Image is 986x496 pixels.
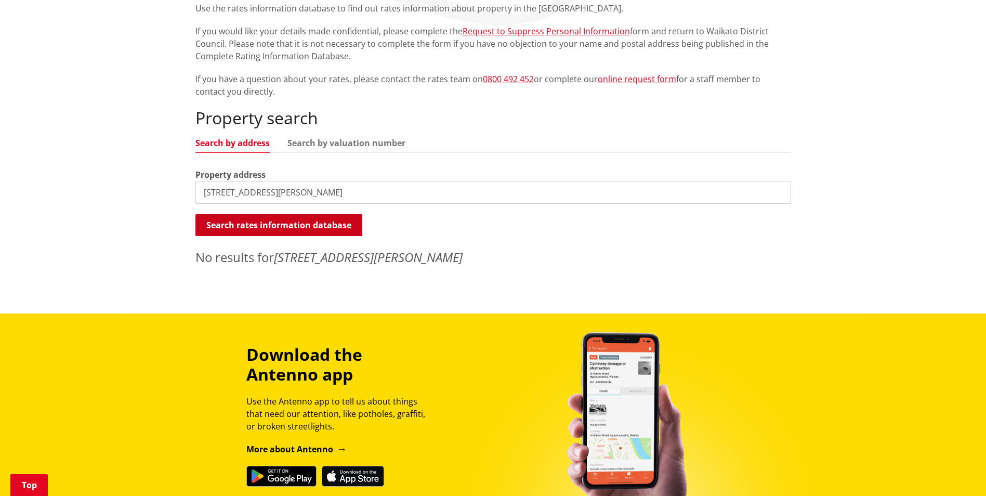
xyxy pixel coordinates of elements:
p: No results for [195,248,791,267]
button: Search rates information database [195,214,362,236]
p: Use the Antenno app to tell us about things that need our attention, like potholes, graffiti, or ... [246,395,435,433]
a: 0800 492 452 [483,73,534,85]
a: Top [10,474,48,496]
p: If you have a question about your rates, please contact the rates team on or complete our for a s... [195,73,791,98]
a: online request form [598,73,676,85]
input: e.g. Duke Street NGARUAWAHIA [195,181,791,204]
a: Search by address [195,139,270,147]
img: Get it on Google Play [246,466,317,487]
p: If you would like your details made confidential, please complete the form and return to Waikato ... [195,25,791,62]
label: Property address [195,168,266,181]
img: Download on the App Store [322,466,384,487]
a: More about Antenno [246,443,347,455]
a: Request to Suppress Personal Information [463,25,630,37]
em: [STREET_ADDRESS][PERSON_NAME] [274,249,463,266]
h2: Property search [195,108,791,128]
iframe: Messenger Launcher [938,452,976,490]
a: Search by valuation number [287,139,405,147]
p: Use the rates information database to find out rates information about property in the [GEOGRAPHI... [195,2,791,15]
h3: Download the Antenno app [246,345,435,385]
